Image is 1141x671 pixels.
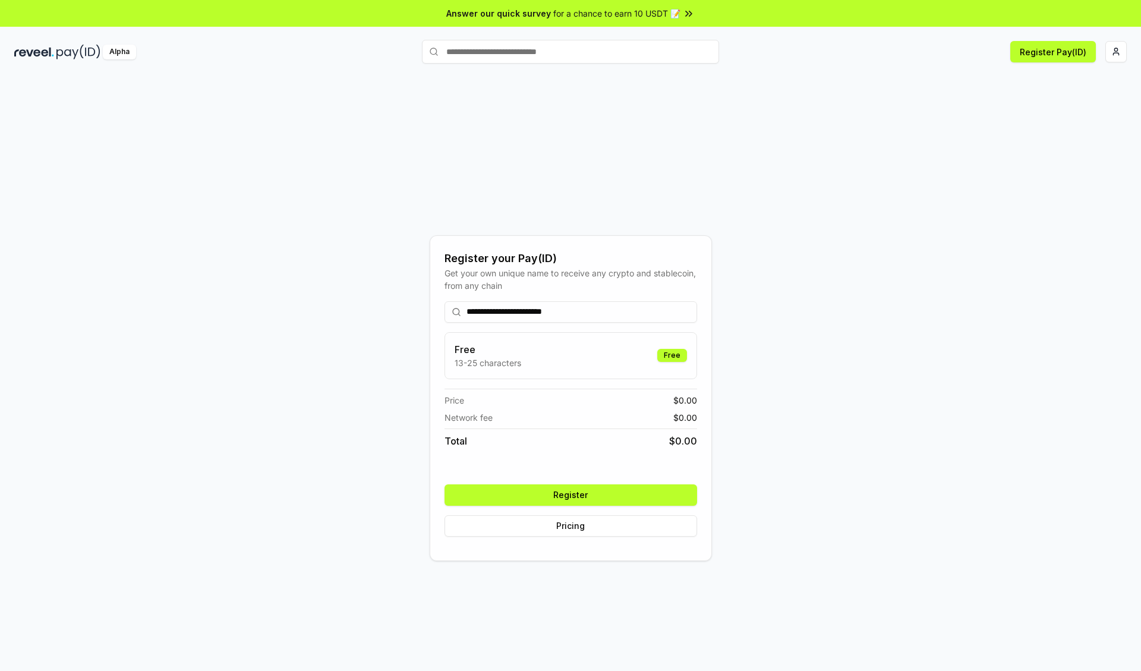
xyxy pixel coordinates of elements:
[445,434,467,448] span: Total
[1010,41,1096,62] button: Register Pay(ID)
[657,349,687,362] div: Free
[455,342,521,357] h3: Free
[445,515,697,537] button: Pricing
[56,45,100,59] img: pay_id
[103,45,136,59] div: Alpha
[446,7,551,20] span: Answer our quick survey
[14,45,54,59] img: reveel_dark
[673,394,697,407] span: $ 0.00
[455,357,521,369] p: 13-25 characters
[445,250,697,267] div: Register your Pay(ID)
[445,267,697,292] div: Get your own unique name to receive any crypto and stablecoin, from any chain
[445,394,464,407] span: Price
[445,411,493,424] span: Network fee
[445,484,697,506] button: Register
[553,7,680,20] span: for a chance to earn 10 USDT 📝
[669,434,697,448] span: $ 0.00
[673,411,697,424] span: $ 0.00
